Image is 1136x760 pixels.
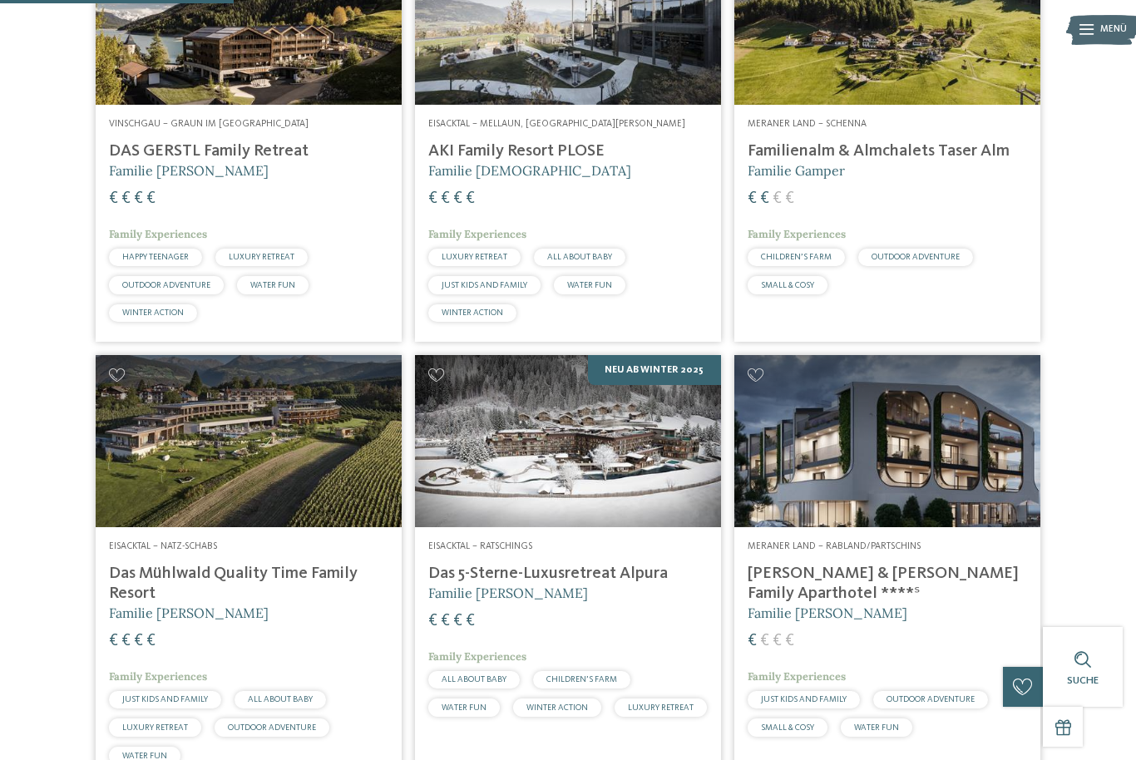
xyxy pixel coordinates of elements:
[122,253,189,261] span: HAPPY TEENAGER
[109,633,118,649] span: €
[428,227,526,241] span: Family Experiences
[250,281,295,289] span: WATER FUN
[748,669,846,684] span: Family Experiences
[109,541,217,551] span: Eisacktal – Natz-Schabs
[428,649,526,664] span: Family Experiences
[748,141,1027,161] h4: Familienalm & Almchalets Taser Alm
[466,613,475,629] span: €
[748,633,757,649] span: €
[121,190,131,207] span: €
[428,541,532,551] span: Eisacktal – Ratschings
[109,669,207,684] span: Family Experiences
[109,564,388,604] h4: Das Mühlwald Quality Time Family Resort
[134,190,143,207] span: €
[428,162,631,179] span: Familie [DEMOGRAPHIC_DATA]
[748,564,1027,604] h4: [PERSON_NAME] & [PERSON_NAME] Family Aparthotel ****ˢ
[760,190,769,207] span: €
[248,695,313,703] span: ALL ABOUT BABY
[428,119,685,129] span: Eisacktal – Mellaun, [GEOGRAPHIC_DATA][PERSON_NAME]
[109,190,118,207] span: €
[760,633,769,649] span: €
[441,190,450,207] span: €
[428,190,437,207] span: €
[748,227,846,241] span: Family Experiences
[748,190,757,207] span: €
[761,281,814,289] span: SMALL & COSY
[228,723,316,732] span: OUTDOOR ADVENTURE
[428,613,437,629] span: €
[121,633,131,649] span: €
[428,564,708,584] h4: Das 5-Sterne-Luxusretreat Alpura
[854,723,899,732] span: WATER FUN
[466,190,475,207] span: €
[628,703,694,712] span: LUXURY RETREAT
[567,281,612,289] span: WATER FUN
[761,253,832,261] span: CHILDREN’S FARM
[785,190,794,207] span: €
[96,355,402,527] img: Familienhotels gesucht? Hier findet ihr die besten!
[442,281,527,289] span: JUST KIDS AND FAMILY
[122,308,184,317] span: WINTER ACTION
[428,141,708,161] h4: AKI Family Resort PLOSE
[146,190,156,207] span: €
[109,605,269,621] span: Familie [PERSON_NAME]
[546,675,617,684] span: CHILDREN’S FARM
[109,141,388,161] h4: DAS GERSTL Family Retreat
[1067,675,1099,686] span: Suche
[428,585,588,601] span: Familie [PERSON_NAME]
[122,723,188,732] span: LUXURY RETREAT
[122,695,208,703] span: JUST KIDS AND FAMILY
[134,633,143,649] span: €
[453,613,462,629] span: €
[109,162,269,179] span: Familie [PERSON_NAME]
[442,308,503,317] span: WINTER ACTION
[761,695,847,703] span: JUST KIDS AND FAMILY
[441,613,450,629] span: €
[415,355,721,527] img: Familienhotels gesucht? Hier findet ihr die besten!
[442,675,506,684] span: ALL ABOUT BABY
[442,253,507,261] span: LUXURY RETREAT
[229,253,294,261] span: LUXURY RETREAT
[547,253,612,261] span: ALL ABOUT BABY
[526,703,588,712] span: WINTER ACTION
[773,633,782,649] span: €
[146,633,156,649] span: €
[734,355,1040,527] img: Familienhotels gesucht? Hier findet ihr die besten!
[872,253,960,261] span: OUTDOOR ADVENTURE
[442,703,487,712] span: WATER FUN
[748,162,845,179] span: Familie Gamper
[773,190,782,207] span: €
[748,119,867,129] span: Meraner Land – Schenna
[785,633,794,649] span: €
[748,605,907,621] span: Familie [PERSON_NAME]
[887,695,975,703] span: OUTDOOR ADVENTURE
[453,190,462,207] span: €
[122,281,210,289] span: OUTDOOR ADVENTURE
[122,752,167,760] span: WATER FUN
[109,119,309,129] span: Vinschgau – Graun im [GEOGRAPHIC_DATA]
[109,227,207,241] span: Family Experiences
[748,541,921,551] span: Meraner Land – Rabland/Partschins
[761,723,814,732] span: SMALL & COSY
